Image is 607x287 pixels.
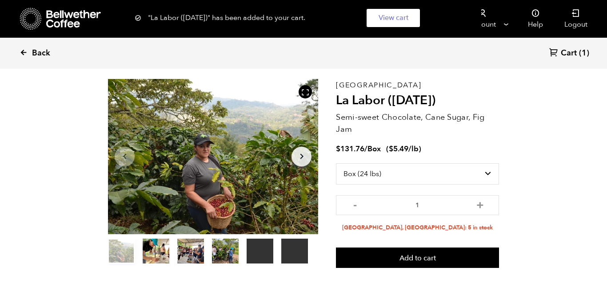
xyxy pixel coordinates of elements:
bdi: 131.76 [336,144,364,154]
button: Add to cart [336,248,499,268]
bdi: 5.49 [389,144,408,154]
div: "La Labor ([DATE])" has been added to your cart. [135,9,472,27]
h2: La Labor ([DATE]) [336,93,499,108]
span: Box [367,144,381,154]
span: Back [32,48,50,59]
button: - [349,200,360,208]
span: $ [336,144,340,154]
span: /lb [408,144,419,154]
span: / [364,144,367,154]
span: $ [389,144,393,154]
video: Your browser does not support the video tag. [247,239,273,263]
li: [GEOGRAPHIC_DATA], [GEOGRAPHIC_DATA]: 5 in stock [336,224,499,232]
button: + [475,200,486,208]
span: Cart [561,48,577,59]
span: (1) [579,48,589,59]
video: Your browser does not support the video tag. [281,239,308,263]
a: View cart [367,9,420,27]
p: Semi-sweet Chocolate, Cane Sugar, Fig Jam [336,111,499,135]
a: Cart (1) [549,47,589,59]
span: ( ) [386,144,421,154]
